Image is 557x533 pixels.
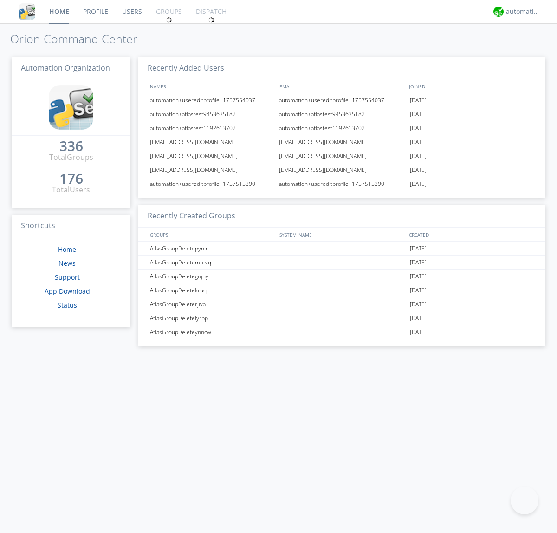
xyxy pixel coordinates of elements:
span: [DATE] [410,121,427,135]
div: AtlasGroupDeletelyrpp [148,311,276,325]
span: [DATE] [410,177,427,191]
a: automation+usereditprofile+1757515390automation+usereditprofile+1757515390[DATE] [138,177,545,191]
iframe: Toggle Customer Support [511,487,538,514]
div: automation+usereditprofile+1757515390 [148,177,276,191]
a: News [58,259,76,268]
div: AtlasGroupDeletegnjhy [148,270,276,283]
div: automation+atlastest9453635182 [148,107,276,121]
a: AtlasGroupDeleterjiva[DATE] [138,297,545,311]
a: Support [55,273,80,282]
span: [DATE] [410,107,427,121]
div: AtlasGroupDeletekruqr [148,283,276,297]
div: [EMAIL_ADDRESS][DOMAIN_NAME] [277,149,408,163]
a: AtlasGroupDeletelyrpp[DATE] [138,311,545,325]
span: [DATE] [410,93,427,107]
a: AtlasGroupDeleteynncw[DATE] [138,325,545,339]
div: automation+atlas [506,7,541,16]
div: AtlasGroupDeletembtvq [148,256,276,269]
div: [EMAIL_ADDRESS][DOMAIN_NAME] [277,163,408,177]
img: d2d01cd9b4174d08988066c6d424eccd [493,7,504,17]
a: AtlasGroupDeletepynir[DATE] [138,242,545,256]
div: [EMAIL_ADDRESS][DOMAIN_NAME] [148,135,276,149]
img: cddb5a64eb264b2086981ab96f4c1ba7 [49,85,93,130]
a: AtlasGroupDeletekruqr[DATE] [138,283,545,297]
div: GROUPS [148,228,275,241]
a: App Download [45,287,90,296]
div: Total Users [52,184,90,195]
div: AtlasGroupDeletepynir [148,242,276,255]
div: Total Groups [49,152,93,163]
div: [EMAIL_ADDRESS][DOMAIN_NAME] [277,135,408,149]
h3: Shortcuts [12,215,130,237]
a: Status [58,301,77,309]
span: [DATE] [410,256,427,270]
a: AtlasGroupDeletegnjhy[DATE] [138,270,545,283]
a: Home [58,245,76,254]
img: cddb5a64eb264b2086981ab96f4c1ba7 [19,3,35,20]
a: automation+atlastest1192613702automation+atlastest1192613702[DATE] [138,121,545,135]
span: [DATE] [410,297,427,311]
div: automation+atlastest9453635182 [277,107,408,121]
img: spin.svg [166,17,172,23]
div: AtlasGroupDeleteynncw [148,325,276,339]
a: [EMAIL_ADDRESS][DOMAIN_NAME][EMAIL_ADDRESS][DOMAIN_NAME][DATE] [138,149,545,163]
a: AtlasGroupDeletembtvq[DATE] [138,256,545,270]
div: automation+usereditprofile+1757515390 [277,177,408,191]
div: automation+atlastest1192613702 [277,121,408,135]
div: NAMES [148,79,275,93]
div: JOINED [407,79,537,93]
a: [EMAIL_ADDRESS][DOMAIN_NAME][EMAIL_ADDRESS][DOMAIN_NAME][DATE] [138,135,545,149]
a: [EMAIL_ADDRESS][DOMAIN_NAME][EMAIL_ADDRESS][DOMAIN_NAME][DATE] [138,163,545,177]
a: automation+usereditprofile+1757554037automation+usereditprofile+1757554037[DATE] [138,93,545,107]
a: 176 [59,174,83,184]
div: 336 [59,141,83,151]
span: [DATE] [410,311,427,325]
div: automation+usereditprofile+1757554037 [277,93,408,107]
img: spin.svg [208,17,214,23]
div: CREATED [407,228,537,241]
span: [DATE] [410,149,427,163]
span: [DATE] [410,242,427,256]
a: automation+atlastest9453635182automation+atlastest9453635182[DATE] [138,107,545,121]
div: automation+usereditprofile+1757554037 [148,93,276,107]
div: SYSTEM_NAME [277,228,407,241]
div: AtlasGroupDeleterjiva [148,297,276,311]
span: [DATE] [410,325,427,339]
span: Automation Organization [21,63,110,73]
span: [DATE] [410,163,427,177]
h3: Recently Added Users [138,57,545,80]
span: [DATE] [410,283,427,297]
a: 336 [59,141,83,152]
div: [EMAIL_ADDRESS][DOMAIN_NAME] [148,149,276,163]
div: EMAIL [277,79,407,93]
span: [DATE] [410,270,427,283]
div: automation+atlastest1192613702 [148,121,276,135]
div: 176 [59,174,83,183]
div: [EMAIL_ADDRESS][DOMAIN_NAME] [148,163,276,177]
span: [DATE] [410,135,427,149]
h3: Recently Created Groups [138,205,545,228]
